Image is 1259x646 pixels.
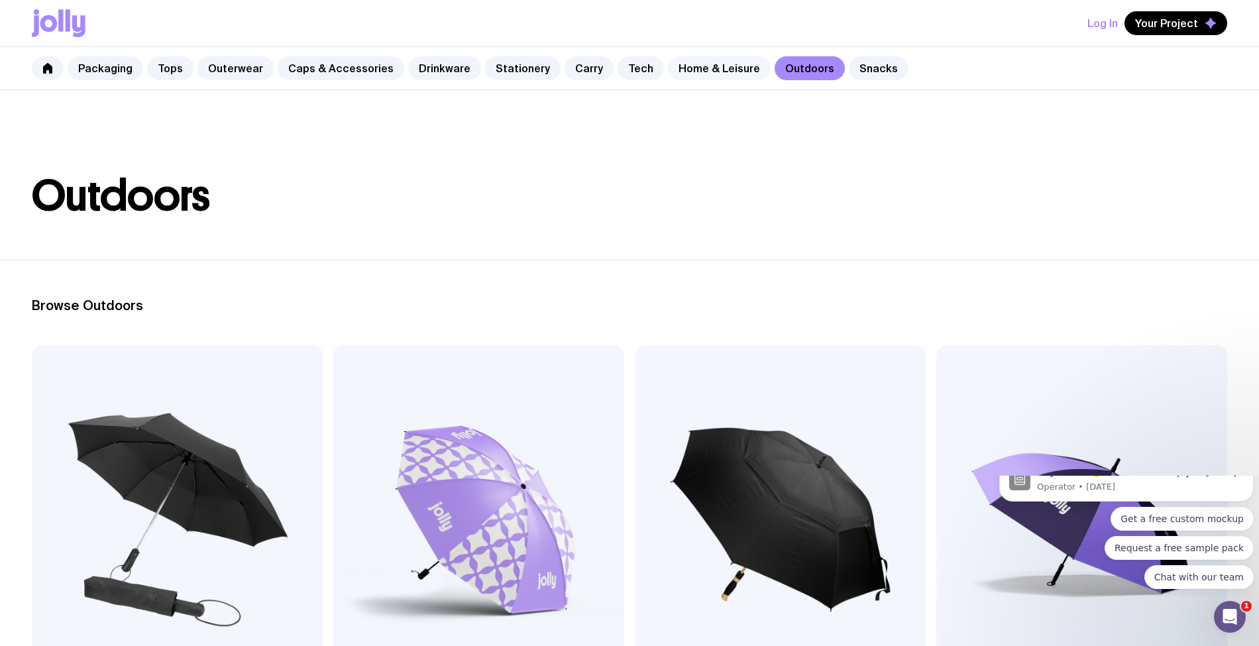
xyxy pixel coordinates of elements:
[849,56,908,80] a: Snacks
[994,476,1259,597] iframe: Intercom notifications message
[1124,11,1227,35] button: Your Project
[147,56,193,80] a: Tops
[408,56,481,80] a: Drinkware
[278,56,404,80] a: Caps & Accessories
[1241,601,1252,612] span: 1
[150,89,260,113] button: Quick reply: Chat with our team
[32,297,1227,313] h2: Browse Outdoors
[68,56,143,80] a: Packaging
[111,60,260,84] button: Quick reply: Request a free sample pack
[197,56,274,80] a: Outerwear
[618,56,664,80] a: Tech
[1135,17,1198,30] span: Your Project
[117,31,260,55] button: Quick reply: Get a free custom mockup
[668,56,771,80] a: Home & Leisure
[32,175,1227,217] h1: Outdoors
[775,56,845,80] a: Outdoors
[1214,601,1246,633] iframe: Intercom live chat
[43,5,250,17] p: Message from Operator, sent 1d ago
[5,31,260,113] div: Quick reply options
[1087,11,1118,35] button: Log In
[485,56,561,80] a: Stationery
[565,56,614,80] a: Carry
